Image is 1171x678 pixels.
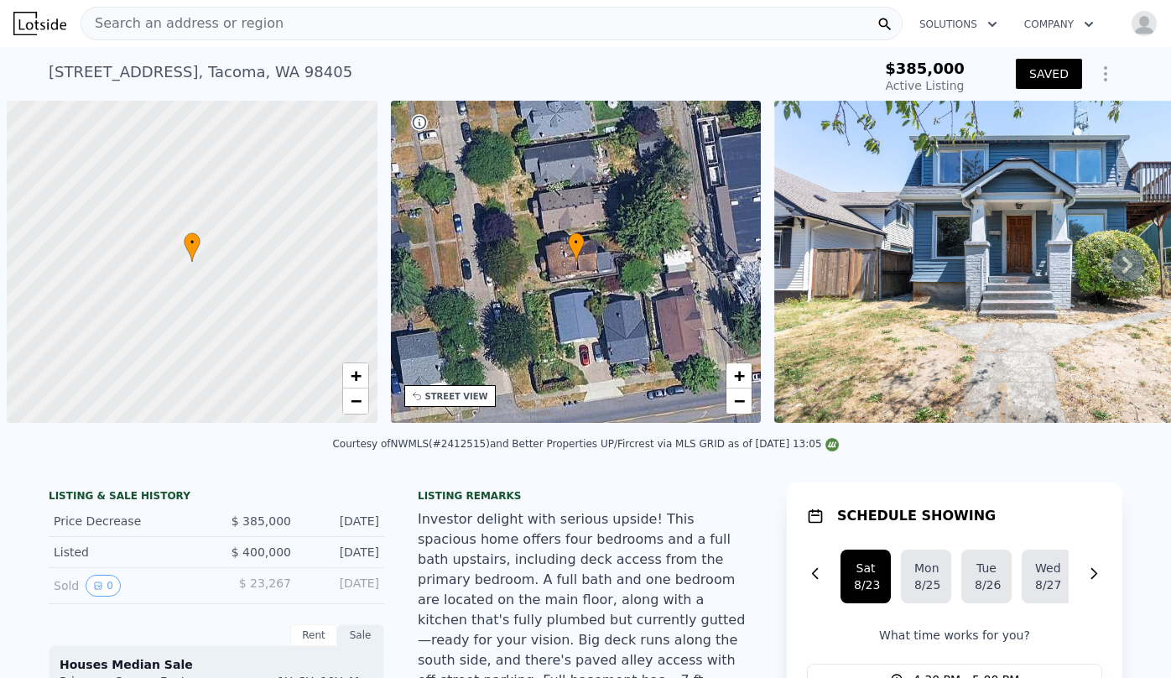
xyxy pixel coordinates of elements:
[332,438,838,450] div: Courtesy of NWMLS (#2412515) and Better Properties UP/Fircrest via MLS GRID as of [DATE] 13:05
[184,235,200,250] span: •
[418,489,753,503] div: Listing remarks
[1131,10,1158,37] img: avatar
[232,514,291,528] span: $ 385,000
[961,550,1012,603] button: Tue8/26
[350,365,361,386] span: +
[54,575,203,597] div: Sold
[568,235,585,250] span: •
[914,576,938,593] div: 8/25
[1035,576,1059,593] div: 8/27
[854,576,877,593] div: 8/23
[425,390,488,403] div: STREET VIEW
[49,489,384,506] div: LISTING & SALE HISTORY
[304,544,379,561] div: [DATE]
[54,544,203,561] div: Listed
[184,232,200,262] div: •
[914,560,938,576] div: Mon
[232,545,291,559] span: $ 400,000
[901,550,951,603] button: Mon8/25
[350,390,361,411] span: −
[837,506,996,526] h1: SCHEDULE SHOWING
[841,550,891,603] button: Sat8/23
[343,363,368,389] a: Zoom in
[886,79,965,92] span: Active Listing
[1022,550,1072,603] button: Wed8/27
[304,513,379,529] div: [DATE]
[906,9,1011,39] button: Solutions
[81,13,284,34] span: Search an address or region
[54,513,203,529] div: Price Decrease
[975,576,998,593] div: 8/26
[49,60,352,84] div: [STREET_ADDRESS] , Tacoma , WA 98405
[60,656,373,673] div: Houses Median Sale
[885,60,965,77] span: $385,000
[734,390,745,411] span: −
[304,575,379,597] div: [DATE]
[337,624,384,646] div: Sale
[86,575,121,597] button: View historical data
[1089,57,1122,91] button: Show Options
[1011,9,1107,39] button: Company
[825,438,839,451] img: NWMLS Logo
[975,560,998,576] div: Tue
[568,232,585,262] div: •
[1016,59,1082,89] button: SAVED
[726,389,752,414] a: Zoom out
[1035,560,1059,576] div: Wed
[343,389,368,414] a: Zoom out
[734,365,745,386] span: +
[726,363,752,389] a: Zoom in
[807,627,1102,644] p: What time works for you?
[239,576,291,590] span: $ 23,267
[13,12,66,35] img: Lotside
[290,624,337,646] div: Rent
[854,560,877,576] div: Sat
